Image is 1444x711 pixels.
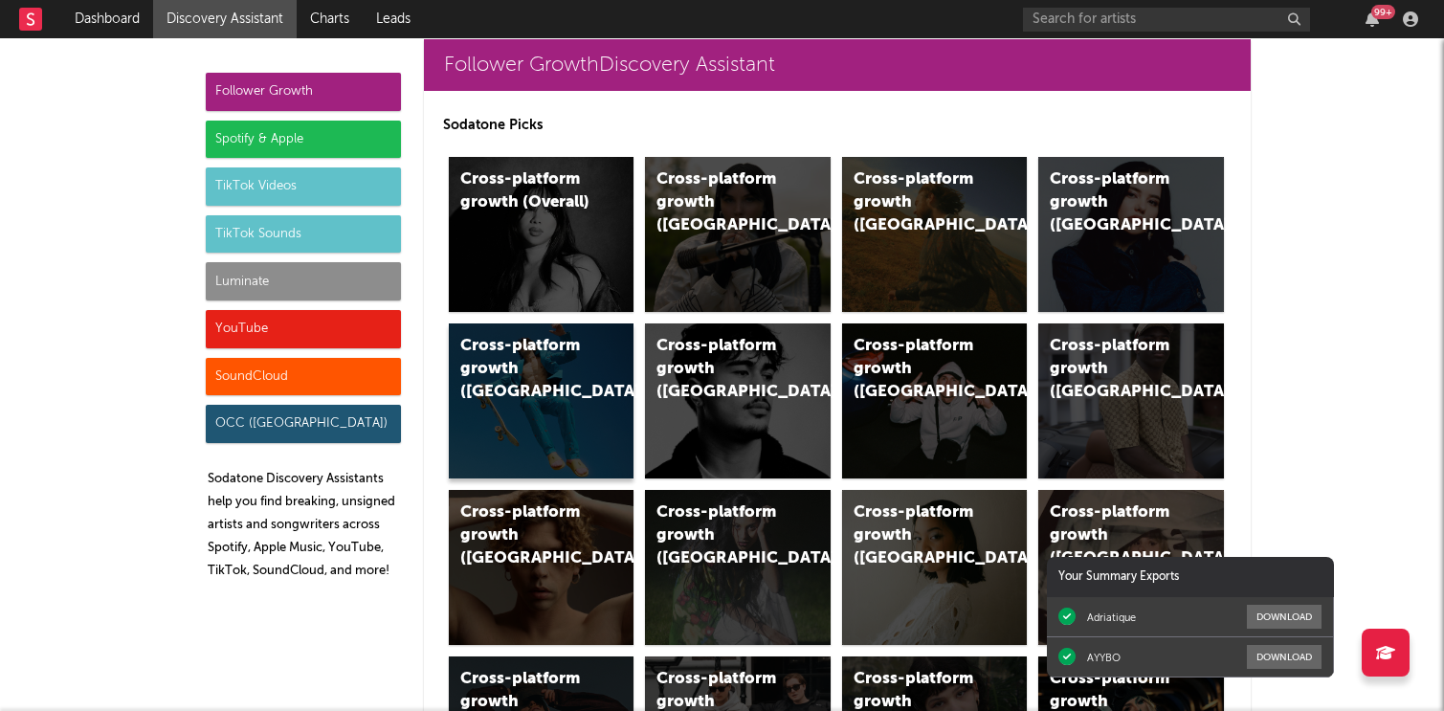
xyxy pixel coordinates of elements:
[1038,323,1224,478] a: Cross-platform growth ([GEOGRAPHIC_DATA])
[206,167,401,206] div: TikTok Videos
[656,335,787,404] div: Cross-platform growth ([GEOGRAPHIC_DATA])
[208,468,401,583] p: Sodatone Discovery Assistants help you find breaking, unsigned artists and songwriters across Spo...
[656,501,787,570] div: Cross-platform growth ([GEOGRAPHIC_DATA])
[854,168,984,237] div: Cross-platform growth ([GEOGRAPHIC_DATA])
[842,157,1028,312] a: Cross-platform growth ([GEOGRAPHIC_DATA])
[842,490,1028,645] a: Cross-platform growth ([GEOGRAPHIC_DATA])
[449,490,634,645] a: Cross-platform growth ([GEOGRAPHIC_DATA])
[206,405,401,443] div: OCC ([GEOGRAPHIC_DATA])
[206,358,401,396] div: SoundCloud
[206,121,401,159] div: Spotify & Apple
[1087,611,1136,624] div: Adriatique
[1366,11,1379,27] button: 99+
[645,157,831,312] a: Cross-platform growth ([GEOGRAPHIC_DATA])
[1050,168,1180,237] div: Cross-platform growth ([GEOGRAPHIC_DATA])
[460,168,590,214] div: Cross-platform growth (Overall)
[1023,8,1310,32] input: Search for artists
[656,168,787,237] div: Cross-platform growth ([GEOGRAPHIC_DATA])
[1247,645,1322,669] button: Download
[206,73,401,111] div: Follower Growth
[1038,157,1224,312] a: Cross-platform growth ([GEOGRAPHIC_DATA])
[460,501,590,570] div: Cross-platform growth ([GEOGRAPHIC_DATA])
[1247,605,1322,629] button: Download
[424,39,1251,91] a: Follower GrowthDiscovery Assistant
[443,114,1232,137] p: Sodatone Picks
[1050,501,1180,570] div: Cross-platform growth ([GEOGRAPHIC_DATA])
[1047,557,1334,597] div: Your Summary Exports
[842,323,1028,478] a: Cross-platform growth ([GEOGRAPHIC_DATA]/GSA)
[449,323,634,478] a: Cross-platform growth ([GEOGRAPHIC_DATA])
[854,501,984,570] div: Cross-platform growth ([GEOGRAPHIC_DATA])
[1087,651,1121,664] div: AYYBO
[206,262,401,300] div: Luminate
[1050,335,1180,404] div: Cross-platform growth ([GEOGRAPHIC_DATA])
[449,157,634,312] a: Cross-platform growth (Overall)
[460,335,590,404] div: Cross-platform growth ([GEOGRAPHIC_DATA])
[206,215,401,254] div: TikTok Sounds
[645,323,831,478] a: Cross-platform growth ([GEOGRAPHIC_DATA])
[1038,490,1224,645] a: Cross-platform growth ([GEOGRAPHIC_DATA])
[206,310,401,348] div: YouTube
[645,490,831,645] a: Cross-platform growth ([GEOGRAPHIC_DATA])
[854,335,984,404] div: Cross-platform growth ([GEOGRAPHIC_DATA]/GSA)
[1371,5,1395,19] div: 99 +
